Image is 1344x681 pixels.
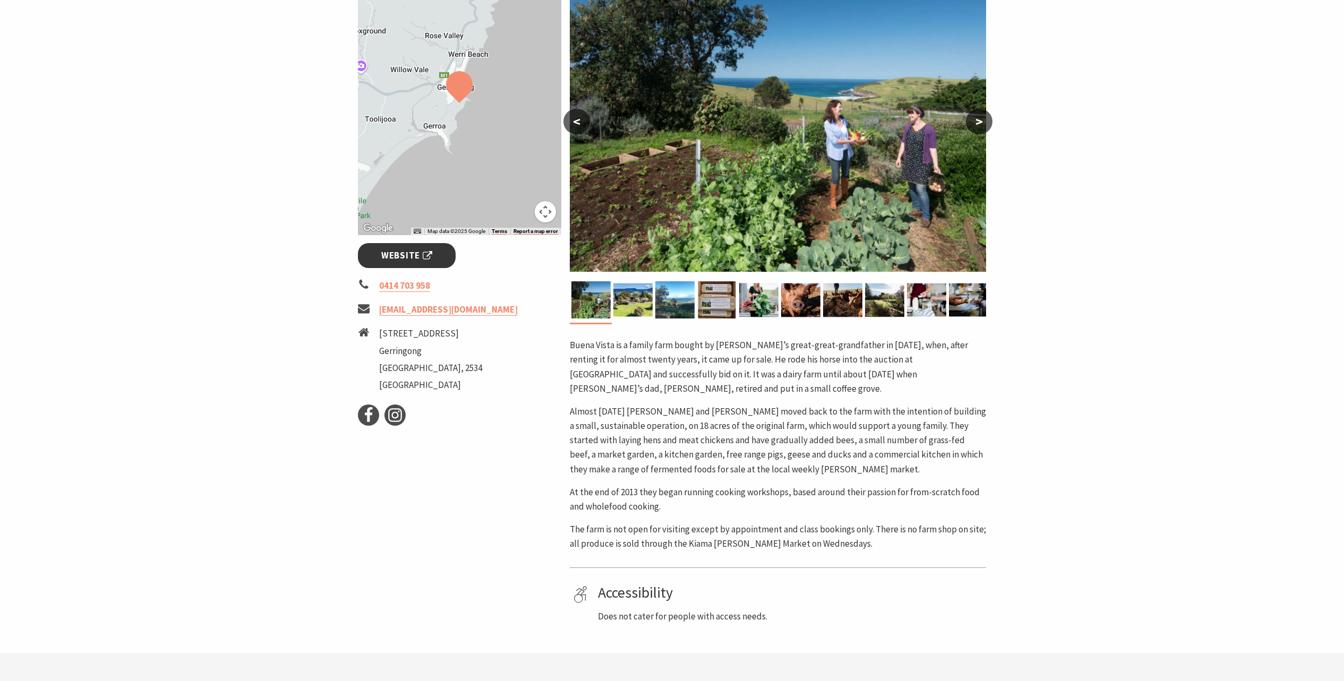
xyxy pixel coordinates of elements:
p: The farm is not open for visiting except by appointment and class bookings only. There is no farm... [570,522,986,551]
li: [GEOGRAPHIC_DATA] [379,378,482,392]
a: 0414 703 958 [379,280,430,292]
img: Buena Vista Farm [949,281,988,318]
img: Buena Vista Farm [865,281,904,318]
span: Map data ©2025 Google [427,228,485,234]
h4: Accessibility [598,584,982,602]
a: Report a map error [513,228,558,235]
img: Fresh Eggs from Buena Vista Farm [697,281,737,318]
button: < [563,109,590,134]
a: Terms (opens in new tab) [492,228,507,235]
button: Keyboard shortcuts [414,228,421,235]
a: [EMAIL_ADDRESS][DOMAIN_NAME] [379,304,518,316]
button: Map camera controls [535,201,556,222]
img: Google [361,221,396,235]
p: At the end of 2013 they began running cooking workshops, based around their passion for from-scra... [570,485,986,514]
img: Buena Vista Farm [655,281,695,318]
p: Almost [DATE] [PERSON_NAME] and [PERSON_NAME] moved back to the farm with the intention of buildi... [570,404,986,477]
li: Gerringong [379,344,482,358]
p: Does not cater for people with access needs. [598,609,982,624]
li: [STREET_ADDRESS] [379,326,482,341]
li: [GEOGRAPHIC_DATA], 2534 [379,361,482,375]
img: Buena Vista Farm Gerringong [571,281,611,318]
span: Website [381,248,432,263]
img: Buena Vista Farm [781,281,820,318]
a: Open this area in Google Maps (opens a new window) [361,221,396,235]
p: Buena Vista is a family farm bought by [PERSON_NAME]’s great-great-grandfather in [DATE], when, a... [570,338,986,396]
a: Website [358,243,456,268]
button: > [966,109,992,134]
img: Buena Vista Farm [613,281,653,318]
img: Buena Vista Farm [739,281,778,318]
img: Buena Vista Farm [907,281,946,318]
img: Buena Vista Farm [823,281,862,318]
